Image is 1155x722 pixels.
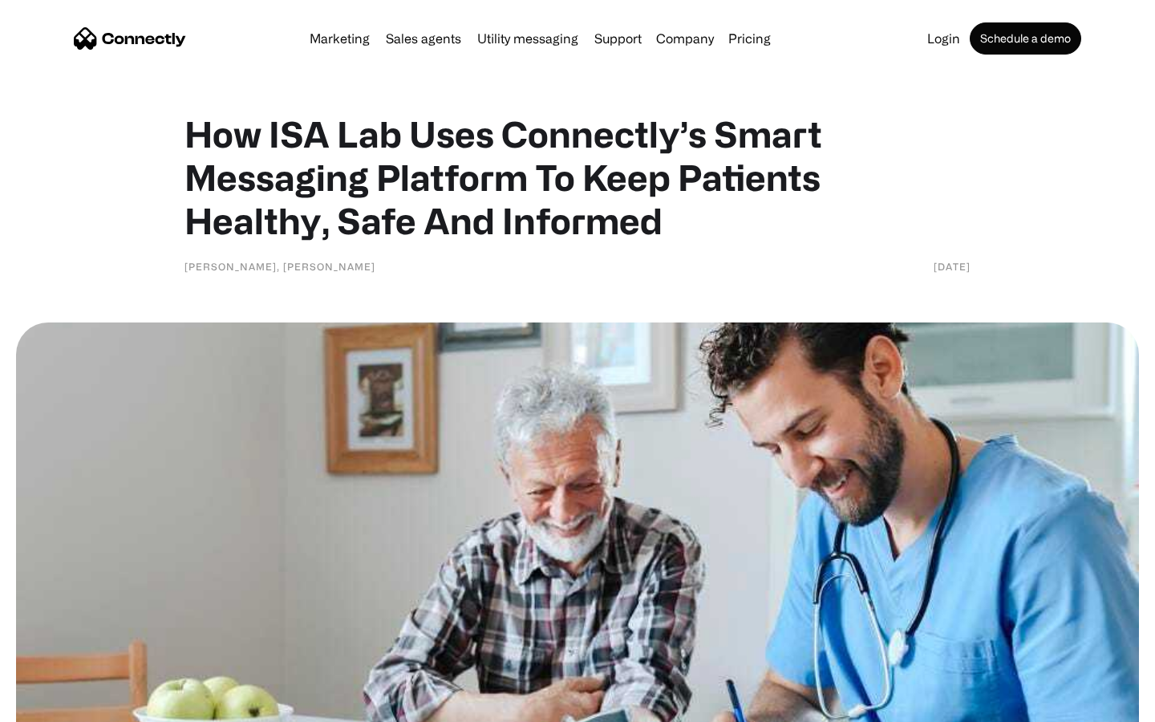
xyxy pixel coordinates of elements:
[184,258,375,274] div: [PERSON_NAME], [PERSON_NAME]
[934,258,971,274] div: [DATE]
[184,112,971,242] h1: How ISA Lab Uses Connectly’s Smart Messaging Platform To Keep Patients Healthy, Safe And Informed
[588,32,648,45] a: Support
[16,694,96,716] aside: Language selected: English
[921,32,967,45] a: Login
[722,32,777,45] a: Pricing
[970,22,1081,55] a: Schedule a demo
[656,27,714,50] div: Company
[32,694,96,716] ul: Language list
[303,32,376,45] a: Marketing
[379,32,468,45] a: Sales agents
[471,32,585,45] a: Utility messaging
